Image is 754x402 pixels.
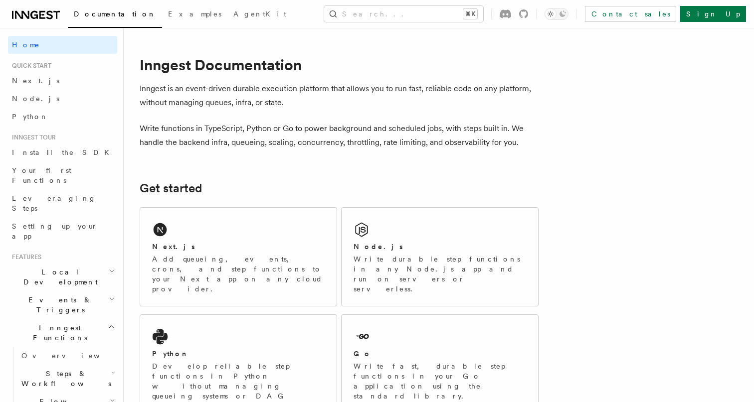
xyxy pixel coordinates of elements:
[8,36,117,54] a: Home
[152,349,189,359] h2: Python
[354,361,526,401] p: Write fast, durable step functions in your Go application using the standard library.
[17,369,111,389] span: Steps & Workflows
[227,3,292,27] a: AgentKit
[12,166,71,184] span: Your first Functions
[324,6,483,22] button: Search...⌘K
[8,295,109,315] span: Events & Triggers
[12,148,115,156] span: Install the SDK
[463,9,477,19] kbd: ⌘K
[152,254,325,294] p: Add queueing, events, crons, and step functions to your Next app on any cloud provider.
[8,134,56,141] span: Inngest tour
[8,291,117,319] button: Events & Triggers
[12,194,96,212] span: Leveraging Steps
[8,72,117,90] a: Next.js
[8,263,117,291] button: Local Development
[168,10,221,18] span: Examples
[354,349,372,359] h2: Go
[68,3,162,28] a: Documentation
[8,267,109,287] span: Local Development
[140,181,202,195] a: Get started
[152,242,195,252] h2: Next.js
[12,113,48,121] span: Python
[12,77,59,85] span: Next.js
[17,347,117,365] a: Overview
[140,122,539,149] p: Write functions in TypeScript, Python or Go to power background and scheduled jobs, with steps bu...
[8,217,117,245] a: Setting up your app
[17,365,117,393] button: Steps & Workflows
[8,323,108,343] span: Inngest Functions
[8,90,117,108] a: Node.js
[8,319,117,347] button: Inngest Functions
[140,56,539,74] h1: Inngest Documentation
[8,161,117,189] a: Your first Functions
[8,143,117,161] a: Install the SDK
[585,6,676,22] a: Contact sales
[162,3,227,27] a: Examples
[8,62,51,70] span: Quick start
[21,352,124,360] span: Overview
[354,254,526,294] p: Write durable step functions in any Node.js app and run on servers or serverless.
[354,242,403,252] h2: Node.js
[140,207,337,306] a: Next.jsAdd queueing, events, crons, and step functions to your Next app on any cloud provider.
[74,10,156,18] span: Documentation
[8,189,117,217] a: Leveraging Steps
[12,95,59,103] span: Node.js
[140,82,539,110] p: Inngest is an event-driven durable execution platform that allows you to run fast, reliable code ...
[680,6,746,22] a: Sign Up
[341,207,539,306] a: Node.jsWrite durable step functions in any Node.js app and run on servers or serverless.
[8,108,117,126] a: Python
[8,253,41,261] span: Features
[545,8,568,20] button: Toggle dark mode
[233,10,286,18] span: AgentKit
[12,40,40,50] span: Home
[12,222,98,240] span: Setting up your app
